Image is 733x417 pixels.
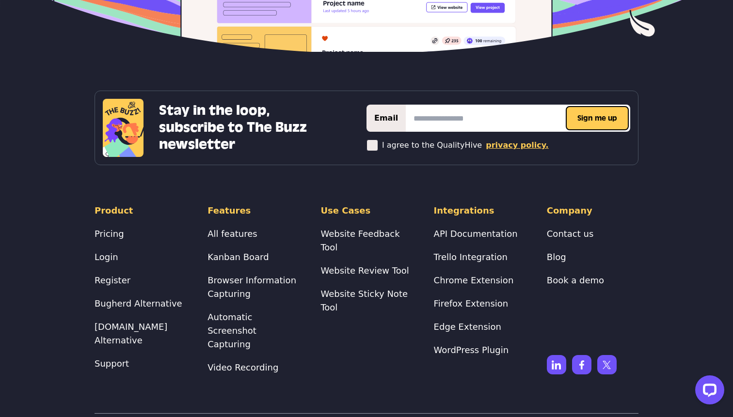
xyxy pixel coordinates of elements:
a: Firefox Extension [434,298,509,309]
a: Website Feedback Tool [320,229,399,252]
a: Trello Integration [434,252,508,262]
img: The Buzz Newsletter [103,99,143,157]
a: Kanban Board [207,252,269,262]
a: API Documentation [434,229,518,239]
a: Book a demo [547,275,604,285]
a: privacy policy. [486,139,548,151]
img: X [597,355,617,374]
img: Linkedin [547,355,566,374]
input: email [406,105,630,132]
a: Video Recording [207,362,278,372]
a: Login [95,252,118,262]
a: Pricing [95,229,124,239]
h4: Features [207,204,299,217]
h3: Stay in the loop, subscribe to The Buzz newsletter [159,103,322,153]
a: All features [207,229,257,239]
label: Email [366,105,406,132]
a: Website Sticky Note Tool [320,289,408,312]
a: WordPress Plugin [434,345,509,355]
h4: Use Cases [320,204,412,217]
a: Website Review Tool [320,265,409,276]
a: Support [95,358,129,369]
h4: Integrations [434,204,526,217]
img: Facebook [572,355,591,374]
button: Sign me up [566,106,629,130]
a: Bugherd Alternative [95,298,182,309]
a: Blog [547,252,566,262]
iframe: LiveChat chat widget [687,371,728,412]
a: Browser Information Capturing [207,275,296,299]
a: Register [95,275,130,285]
a: Contact us [547,229,594,239]
h4: Company [547,204,638,217]
h4: Product [95,204,186,217]
a: [DOMAIN_NAME] Alternative [95,322,167,345]
a: Chrome Extension [434,275,514,285]
p: I agree to the QualityHive [382,139,482,151]
a: Automatic Screenshot Capturing [207,312,256,349]
a: Edge Extension [434,322,501,332]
